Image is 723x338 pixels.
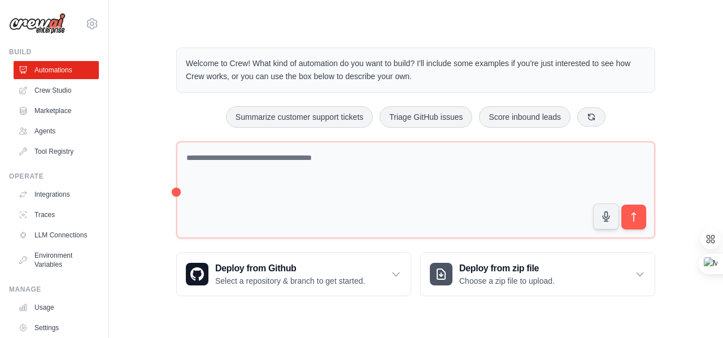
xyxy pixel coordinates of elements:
[470,18,723,338] iframe: Chat Widget
[14,61,99,79] a: Automations
[215,275,365,287] p: Select a repository & branch to get started.
[14,246,99,274] a: Environment Variables
[9,285,99,294] div: Manage
[14,185,99,203] a: Integrations
[215,262,365,275] h3: Deploy from Github
[226,106,373,128] button: Summarize customer support tickets
[14,298,99,317] a: Usage
[14,226,99,244] a: LLM Connections
[14,142,99,161] a: Tool Registry
[14,319,99,337] a: Settings
[186,57,646,83] p: Welcome to Crew! What kind of automation do you want to build? I'll include some examples if you'...
[459,275,555,287] p: Choose a zip file to upload.
[14,102,99,120] a: Marketplace
[380,106,472,128] button: Triage GitHub issues
[14,81,99,99] a: Crew Studio
[9,13,66,34] img: Logo
[14,122,99,140] a: Agents
[14,206,99,224] a: Traces
[459,262,555,275] h3: Deploy from zip file
[9,47,99,57] div: Build
[9,172,99,181] div: Operate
